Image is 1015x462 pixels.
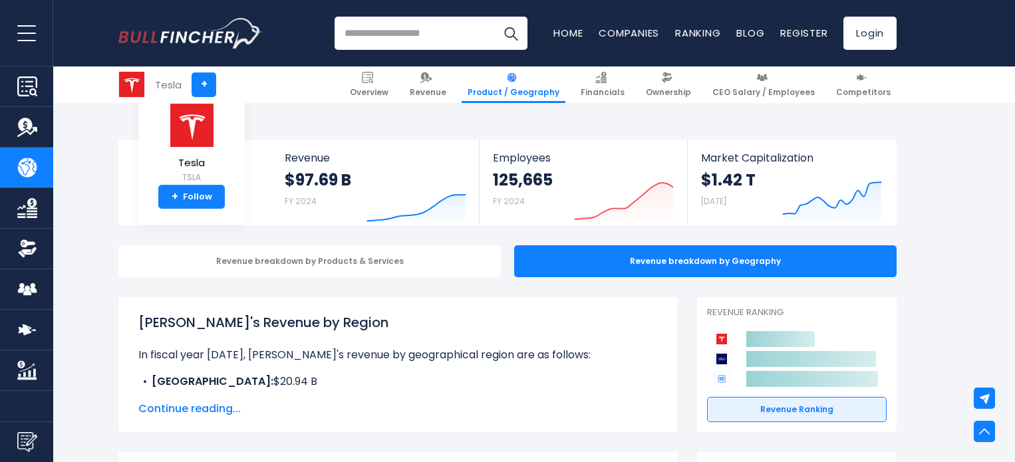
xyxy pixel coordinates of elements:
[168,103,215,148] img: TSLA logo
[836,87,891,98] span: Competitors
[701,170,756,190] strong: $1.42 T
[285,152,466,164] span: Revenue
[350,87,388,98] span: Overview
[581,87,625,98] span: Financials
[701,152,882,164] span: Market Capitalization
[843,17,897,50] a: Login
[675,26,720,40] a: Ranking
[155,77,182,92] div: Tesla
[480,140,686,225] a: Employees 125,665 FY 2024
[285,195,317,207] small: FY 2024
[712,87,815,98] span: CEO Salary / Employees
[118,18,261,49] a: Go to homepage
[468,87,559,98] span: Product / Geography
[172,191,178,203] strong: +
[640,66,697,103] a: Ownership
[714,331,730,347] img: Tesla competitors logo
[118,18,262,49] img: Bullfincher logo
[168,102,216,185] a: Tesla TSLA
[493,152,673,164] span: Employees
[714,351,730,367] img: Ford Motor Company competitors logo
[780,26,827,40] a: Register
[493,195,525,207] small: FY 2024
[119,72,144,97] img: TSLA logo
[138,347,657,363] p: In fiscal year [DATE], [PERSON_NAME]'s revenue by geographical region are as follows:
[646,87,691,98] span: Ownership
[152,374,273,389] b: [GEOGRAPHIC_DATA]:
[344,66,394,103] a: Overview
[138,374,657,390] li: $20.94 B
[701,195,726,207] small: [DATE]
[514,245,897,277] div: Revenue breakdown by Geography
[138,312,657,332] h1: [PERSON_NAME]'s Revenue by Region
[17,239,37,259] img: Ownership
[707,397,887,422] a: Revenue Ranking
[138,401,657,417] span: Continue reading...
[493,170,553,190] strong: 125,665
[575,66,631,103] a: Financials
[706,66,821,103] a: CEO Salary / Employees
[138,390,657,405] li: $29.02 B
[688,140,895,225] a: Market Capitalization $1.42 T [DATE]
[707,307,887,318] p: Revenue Ranking
[462,66,565,103] a: Product / Geography
[168,172,215,183] small: TSLA
[285,170,351,190] strong: $97.69 B
[192,72,216,97] a: +
[404,66,452,103] a: Revenue
[494,17,527,50] button: Search
[410,87,446,98] span: Revenue
[118,245,501,277] div: Revenue breakdown by Products & Services
[736,26,764,40] a: Blog
[553,26,583,40] a: Home
[271,140,480,225] a: Revenue $97.69 B FY 2024
[714,371,730,387] img: General Motors Company competitors logo
[152,390,242,405] b: Other Countries:
[830,66,897,103] a: Competitors
[599,26,659,40] a: Companies
[168,158,215,169] span: Tesla
[158,185,225,209] a: +Follow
